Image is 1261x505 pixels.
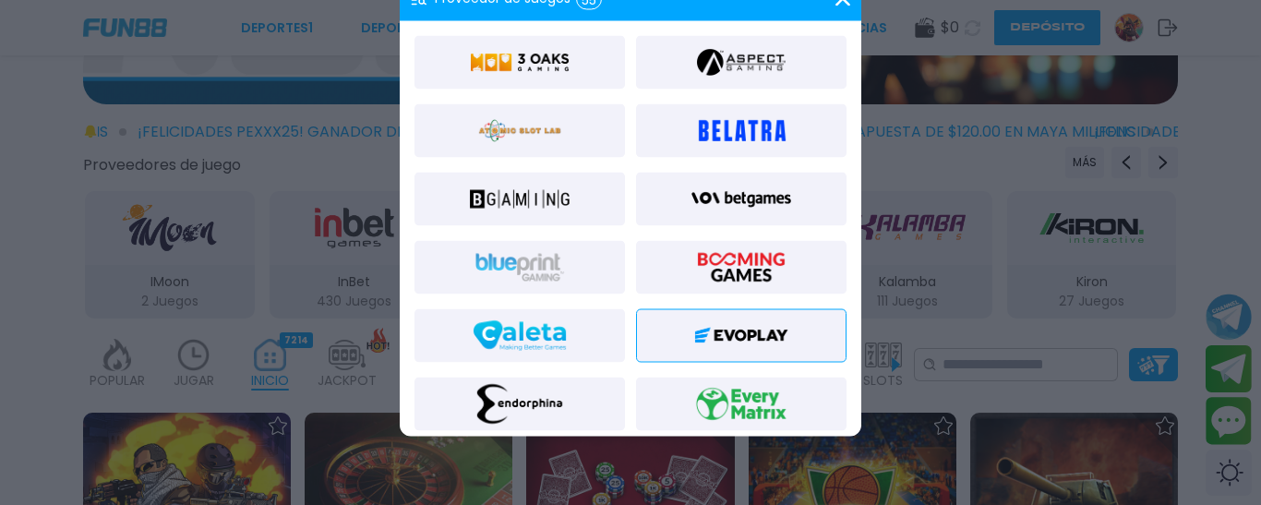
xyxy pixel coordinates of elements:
img: Atomic [475,108,564,152]
img: Everymatrix [691,381,791,426]
img: BELATRA GAMES [691,108,791,152]
img: Caleta [470,313,570,357]
img: EVOPLAY [691,313,791,357]
img: Booming Games [691,245,791,289]
img: BluePrint [470,245,570,289]
img: Aspect [697,40,786,84]
img: 3Oaks [470,40,570,84]
img: Betgames [691,176,791,221]
img: Endorphina [470,381,570,426]
img: BGaming [470,176,570,221]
